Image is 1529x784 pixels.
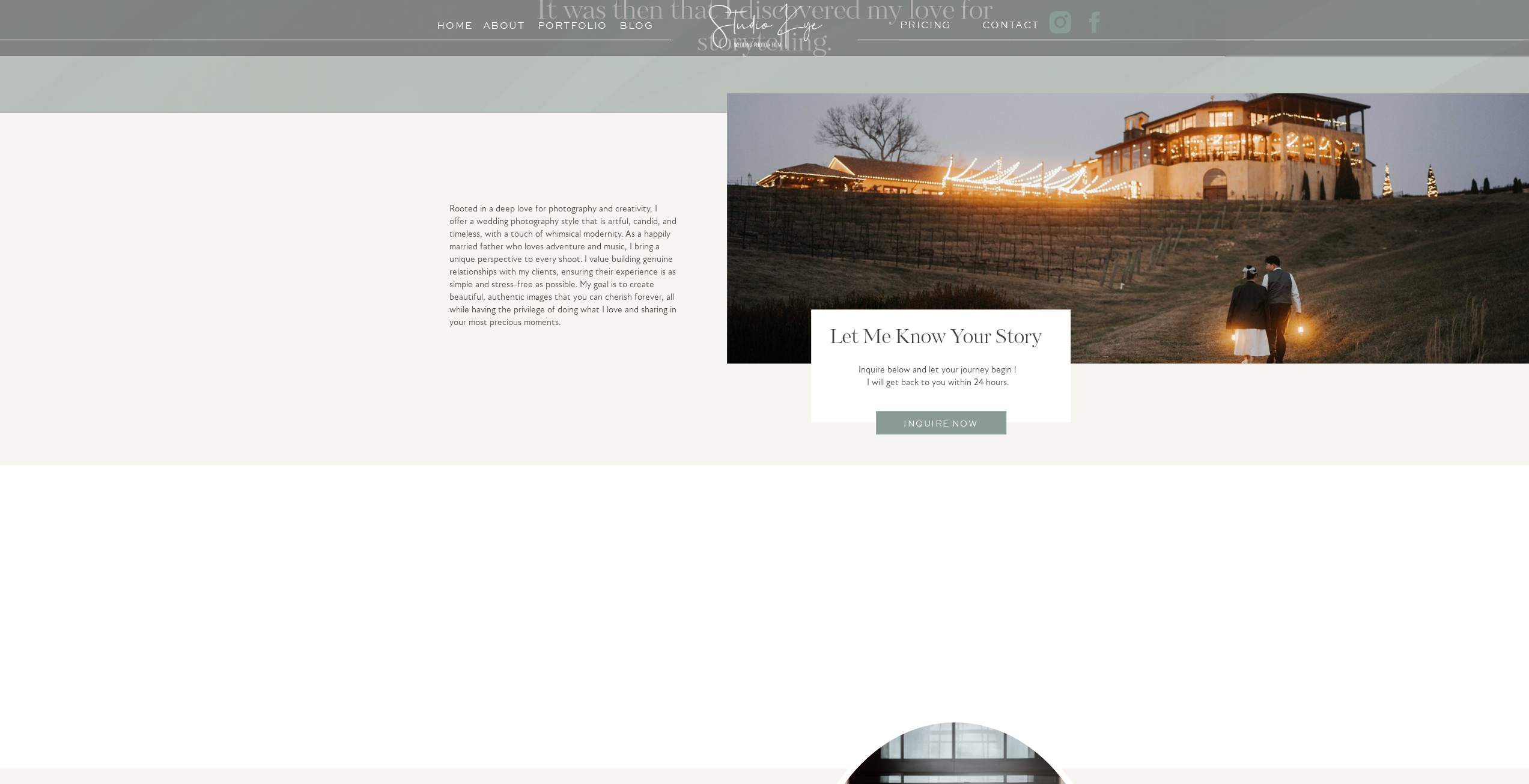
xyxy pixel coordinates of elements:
[432,17,478,28] a: Home
[875,416,1006,427] a: inquire now
[900,16,946,28] a: PRICING
[449,203,676,475] p: Rooted in a deep love for photography and creativity, I offer a wedding photography style that is...
[830,327,1059,351] h1: Let Me Know Your Story
[483,17,525,28] a: About
[824,364,1051,397] h3: Inquire below and let your journey begin ! I will get back to you within 24 hours.
[609,17,664,28] a: Blog
[982,16,1029,28] a: Contact
[538,17,592,28] a: Portfolio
